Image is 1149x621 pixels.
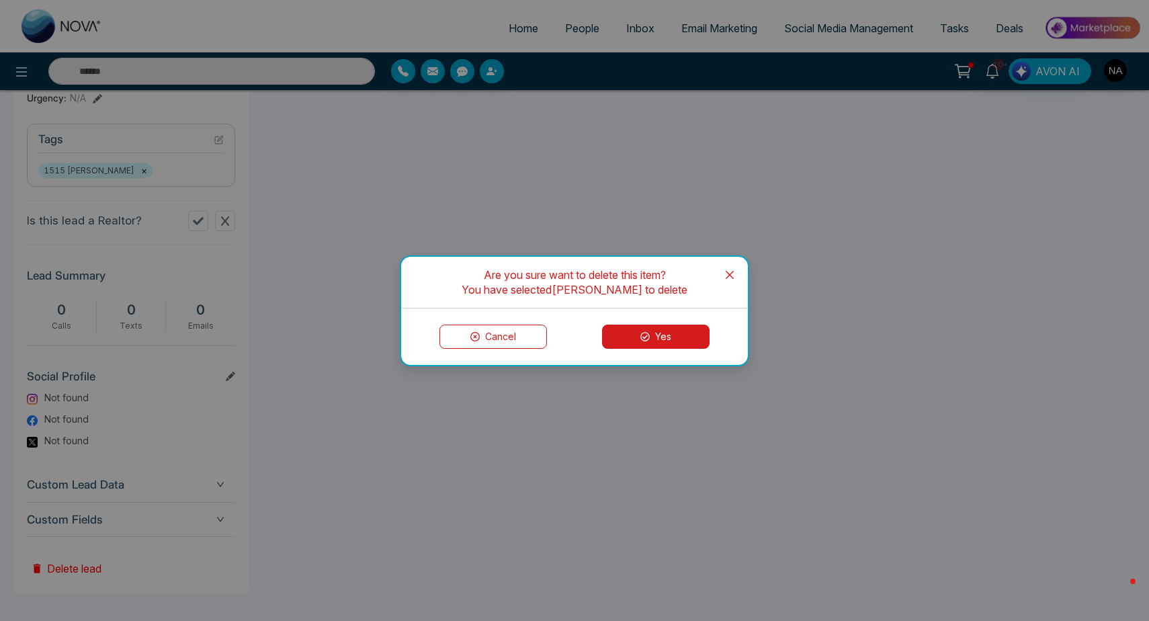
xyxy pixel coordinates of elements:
button: Close [712,257,748,293]
span: close [724,270,735,280]
button: Yes [602,325,710,349]
button: Cancel [439,325,547,349]
div: Are you sure want to delete this item? You have selected [PERSON_NAME] to delete [428,267,721,297]
iframe: Intercom live chat [1103,575,1136,608]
